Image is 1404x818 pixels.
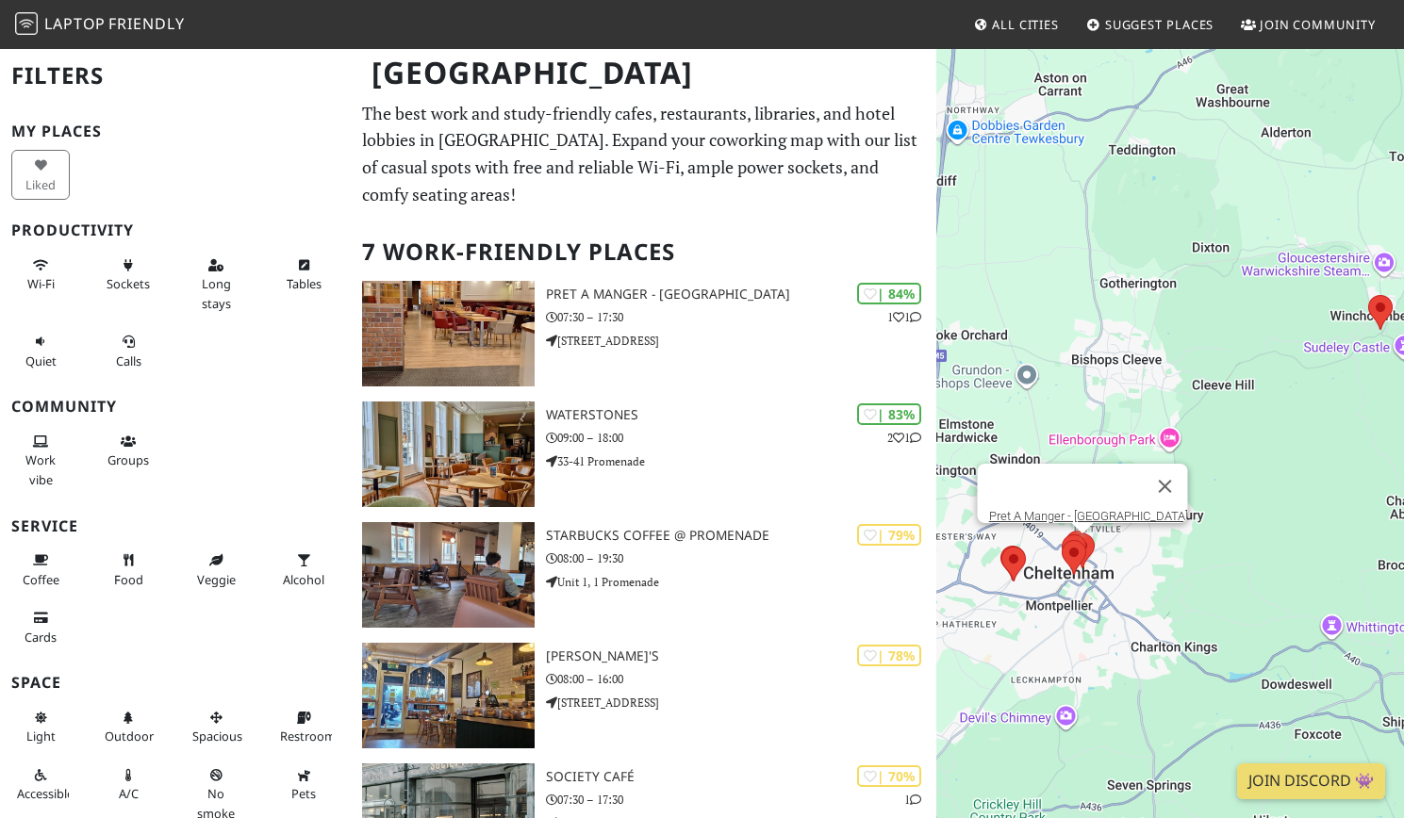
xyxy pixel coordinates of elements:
button: Tables [274,250,333,300]
a: All Cities [966,8,1066,41]
span: Work-friendly tables [287,275,322,292]
div: | 70% [857,765,921,787]
h3: Pret A Manger - [GEOGRAPHIC_DATA] [546,286,936,303]
p: 07:30 – 17:30 [546,308,936,326]
span: Coffee [23,571,59,588]
span: All Cities [992,16,1059,33]
h3: Service [11,517,339,535]
button: Long stays [187,250,245,319]
button: Light [11,702,70,752]
a: Suggest Places [1079,8,1222,41]
button: Wi-Fi [11,250,70,300]
span: Air conditioned [119,785,139,802]
span: Friendly [108,13,184,34]
button: Cards [11,602,70,652]
button: Spacious [187,702,245,752]
div: | 83% [857,403,921,425]
button: Veggie [187,545,245,595]
span: Suggest Places [1105,16,1214,33]
p: 08:00 – 16:00 [546,670,936,688]
span: Join Community [1260,16,1376,33]
a: Join Discord 👾 [1237,763,1385,799]
button: Groups [99,426,157,476]
button: Quiet [11,326,70,376]
span: Outdoor area [105,728,154,744]
img: Pret A Manger - High Street [362,281,535,386]
a: Waterstones | 83% 21 Waterstones 09:00 – 18:00 33-41 Promenade [351,401,935,507]
button: Close [1142,464,1187,509]
a: Join Community [1233,8,1383,41]
button: Work vibe [11,426,70,495]
h3: [PERSON_NAME]'s [546,648,936,664]
span: Veggie [197,571,236,588]
img: Waterstones [362,401,535,507]
span: Quiet [25,352,57,369]
span: Pet friendly [291,785,316,802]
button: Alcohol [274,545,333,595]
span: Restroom [280,728,336,744]
h3: Space [11,674,339,692]
span: Video/audio calls [116,352,141,369]
span: Long stays [202,275,231,311]
p: 1 1 [887,308,921,326]
h3: Waterstones [546,407,936,423]
p: 08:00 – 19:30 [546,549,936,567]
p: Unit 1, 1 Promenade [546,573,936,591]
p: 33-41 Promenade [546,452,936,470]
h3: Community [11,398,339,416]
span: Natural light [26,728,56,744]
span: Group tables [107,451,149,468]
div: | 79% [857,524,921,546]
button: A/C [99,760,157,810]
h3: Productivity [11,221,339,239]
a: Pret A Manger - High Street | 84% 11 Pret A Manger - [GEOGRAPHIC_DATA] 07:30 – 17:30 [STREET_ADDR... [351,281,935,386]
p: 1 [904,791,921,809]
span: People working [25,451,56,487]
button: Restroom [274,702,333,752]
button: Outdoor [99,702,157,752]
span: Power sockets [107,275,150,292]
p: 09:00 – 18:00 [546,429,936,447]
button: Food [99,545,157,595]
button: Accessible [11,760,70,810]
p: [STREET_ADDRESS] [546,694,936,712]
span: Accessible [17,785,74,802]
h1: [GEOGRAPHIC_DATA] [356,47,932,99]
p: [STREET_ADDRESS] [546,332,936,350]
span: Alcohol [283,571,324,588]
a: Pret A Manger - [GEOGRAPHIC_DATA] [988,509,1187,523]
img: LaptopFriendly [15,12,38,35]
button: Sockets [99,250,157,300]
div: | 78% [857,645,921,666]
button: Calls [99,326,157,376]
span: Spacious [192,728,242,744]
p: 2 1 [887,429,921,447]
button: Pets [274,760,333,810]
p: 07:30 – 17:30 [546,791,936,809]
a: LaptopFriendly LaptopFriendly [15,8,185,41]
span: Laptop [44,13,106,34]
h3: Society Café [546,769,936,785]
h2: Filters [11,47,339,105]
span: Credit cards [25,629,57,646]
button: Coffee [11,545,70,595]
a: Madison's | 78% [PERSON_NAME]'s 08:00 – 16:00 [STREET_ADDRESS] [351,643,935,748]
h3: My Places [11,123,339,140]
h3: Starbucks Coffee @ Promenade [546,528,936,544]
img: Starbucks Coffee @ Promenade [362,522,535,628]
div: | 84% [857,283,921,304]
img: Madison's [362,643,535,748]
p: The best work and study-friendly cafes, restaurants, libraries, and hotel lobbies in [GEOGRAPHIC_... [362,100,924,208]
span: Stable Wi-Fi [27,275,55,292]
span: Food [114,571,143,588]
a: Starbucks Coffee @ Promenade | 79% Starbucks Coffee @ Promenade 08:00 – 19:30 Unit 1, 1 Promenade [351,522,935,628]
h2: 7 Work-Friendly Places [362,223,924,281]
